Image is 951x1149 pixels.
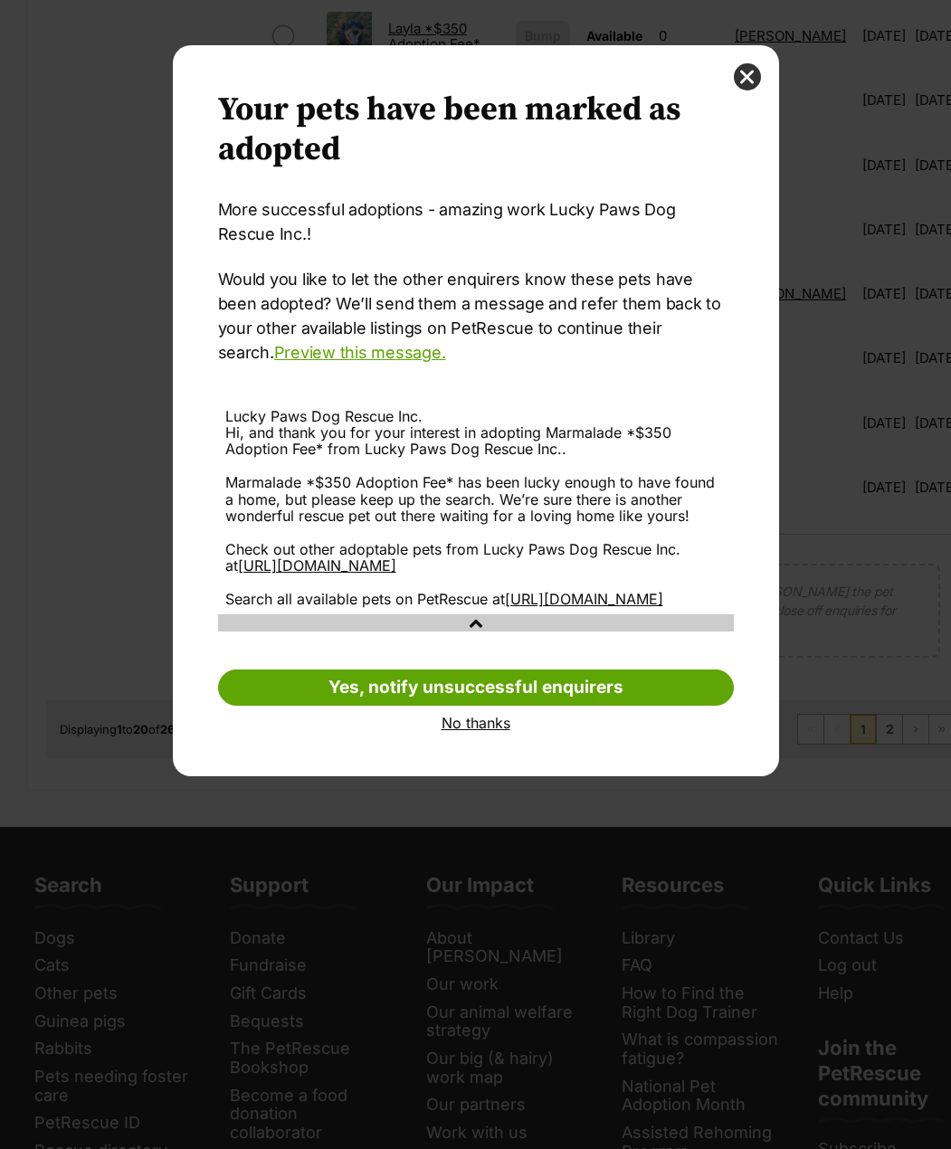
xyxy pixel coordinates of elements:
span: Lucky Paws Dog Rescue Inc. [225,407,423,425]
a: Preview this message. [274,343,446,362]
h2: Your pets have been marked as adopted [218,90,734,170]
p: More successful adoptions - amazing work Lucky Paws Dog Rescue Inc.! [218,197,734,246]
p: Would you like to let the other enquirers know these pets have been adopted? We’ll send them a me... [218,267,734,365]
div: Hi, and thank you for your interest in adopting Marmalade *$350 Adoption Fee* from Lucky Paws Dog... [225,424,727,607]
a: [URL][DOMAIN_NAME] [505,590,663,608]
button: close [734,63,761,90]
a: No thanks [218,715,734,731]
a: Yes, notify unsuccessful enquirers [218,669,734,706]
a: [URL][DOMAIN_NAME] [238,556,396,574]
